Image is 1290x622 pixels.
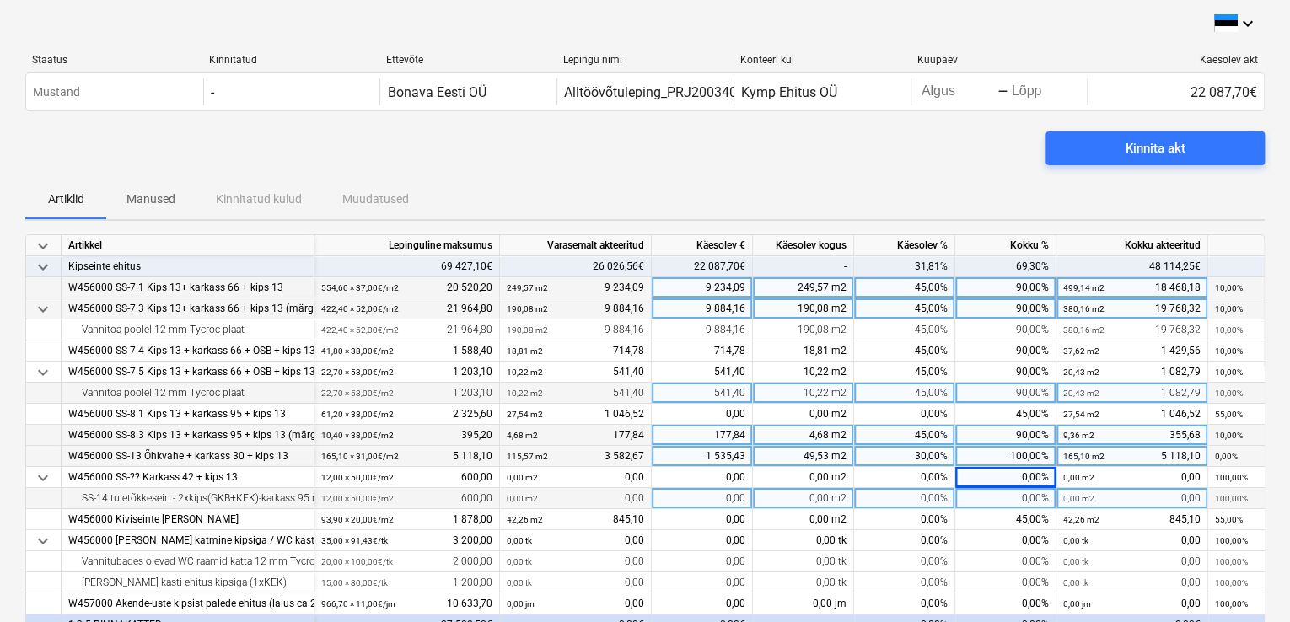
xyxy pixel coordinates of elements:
[1063,367,1099,377] small: 20,43 m2
[33,236,53,256] span: keyboard_arrow_down
[854,404,955,425] div: 0,00%
[507,383,644,404] div: 541,40
[507,578,532,587] small: 0,00 tk
[507,404,644,425] div: 1 046,52
[652,277,753,298] div: 9 234,09
[33,257,53,277] span: keyboard_arrow_down
[854,488,955,509] div: 0,00%
[563,54,727,66] div: Lepingu nimi
[1063,431,1094,440] small: 9,36 m2
[955,593,1056,614] div: 0,00%
[321,304,399,314] small: 422,40 × 52,00€ / m2
[955,488,1056,509] div: 0,00%
[1063,304,1105,314] small: 380,16 m2
[1063,467,1201,488] div: 0,00
[507,410,543,419] small: 27,54 m2
[1063,473,1094,482] small: 0,00 m2
[854,572,955,593] div: 0,00%
[652,362,753,383] div: 541,40
[1063,515,1099,524] small: 42,26 m2
[1238,13,1258,34] i: keyboard_arrow_down
[854,425,955,446] div: 45,00%
[507,340,644,362] div: 714,78
[68,551,307,572] div: Vannitubades olevad WC raamid katta 12 mm Tycroc plaadiga
[507,298,644,319] div: 9 884,16
[1215,389,1243,398] small: 10,00%
[652,530,753,551] div: 0,00
[955,551,1056,572] div: 0,00%
[741,84,837,100] div: Kymp Ehitus OÜ
[753,509,854,530] div: 0,00 m2
[753,530,854,551] div: 0,00 tk
[507,346,543,356] small: 18,81 m2
[321,551,492,572] div: 2 000,00
[321,536,388,545] small: 35,00 × 91,43€ / tk
[652,404,753,425] div: 0,00
[854,277,955,298] div: 45,00%
[507,593,644,614] div: 0,00
[1215,515,1243,524] small: 55,00%
[507,467,644,488] div: 0,00
[321,557,393,566] small: 20,00 × 100,00€ / tk
[68,593,307,614] div: W457000 Akende-uste kipsist palede ehitus (laius ca 200mm)
[1215,346,1243,356] small: 10,00%
[854,446,955,467] div: 30,00%
[321,593,492,614] div: 10 633,70
[321,473,394,482] small: 12,00 × 50,00€ / m2
[652,488,753,509] div: 0,00
[753,256,854,277] div: -
[321,446,492,467] div: 5 118,10
[507,277,644,298] div: 9 234,09
[854,362,955,383] div: 45,00%
[1063,362,1201,383] div: 1 082,79
[955,235,1056,256] div: Kokku %
[1063,389,1099,398] small: 20,43 m2
[753,446,854,467] div: 49,53 m2
[209,54,373,66] div: Kinnitatud
[854,530,955,551] div: 0,00%
[955,340,1056,362] div: 90,00%
[917,54,1081,66] div: Kuupäev
[321,277,492,298] div: 20 520,20
[33,531,53,551] span: keyboard_arrow_down
[321,494,394,503] small: 12,00 × 50,00€ / m2
[126,190,175,208] p: Manused
[1063,452,1105,461] small: 165,10 m2
[68,509,307,530] div: W456000 Kiviseinte [PERSON_NAME]
[507,494,538,503] small: 0,00 m2
[321,467,492,488] div: 600,00
[753,298,854,319] div: 190,08 m2
[918,80,997,104] input: Algus
[753,593,854,614] div: 0,00 jm
[1063,340,1201,362] div: 1 429,56
[507,367,543,377] small: 10,22 m2
[507,389,543,398] small: 10,22 m2
[1063,599,1091,609] small: 0,00 jm
[1063,488,1201,509] div: 0,00
[955,298,1056,319] div: 90,00%
[1045,131,1265,165] button: Kinnita akt
[1063,283,1105,292] small: 499,14 m2
[507,473,538,482] small: 0,00 m2
[1063,277,1201,298] div: 18 468,18
[68,383,307,404] div: Vannitoa poolel 12 mm Tycroc plaat
[997,87,1008,97] div: -
[68,340,307,362] div: W456000 SS-7.4 Kips 13 + karkass 66 + OSB + kips 13
[652,235,753,256] div: Käesolev €
[68,277,307,298] div: W456000 SS-7.1 Kips 13+ karkass 66 + kips 13
[33,468,53,488] span: keyboard_arrow_down
[68,362,307,383] div: W456000 SS-7.5 Kips 13 + karkass 66 + OSB + kips 13 (märg)
[652,509,753,530] div: 0,00
[652,319,753,340] div: 9 884,16
[507,530,644,551] div: 0,00
[507,446,644,467] div: 3 582,67
[652,340,753,362] div: 714,78
[321,283,399,292] small: 554,60 × 37,00€ / m2
[1063,572,1201,593] div: 0,00
[507,515,543,524] small: 42,26 m2
[507,425,644,446] div: 177,84
[1063,346,1099,356] small: 37,62 m2
[321,362,492,383] div: 1 203,10
[500,256,652,277] div: 26 026,56€
[652,446,753,467] div: 1 535,43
